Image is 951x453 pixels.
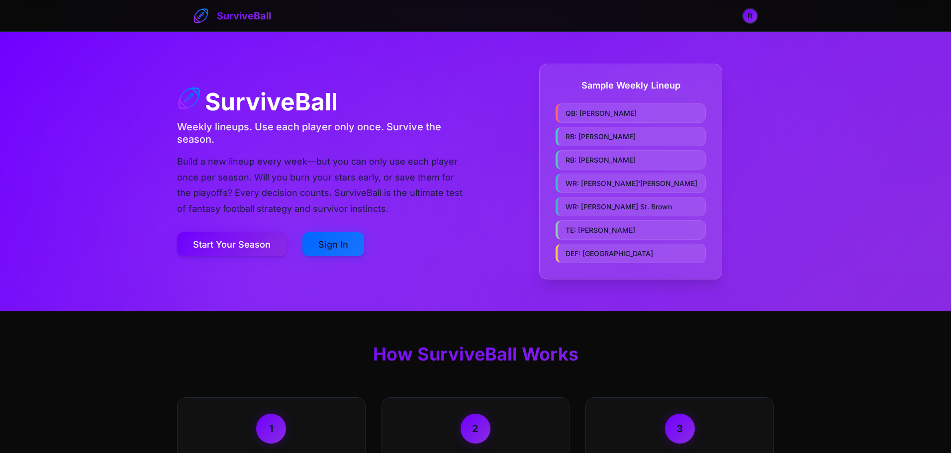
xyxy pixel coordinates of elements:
[461,414,490,444] div: 2
[193,8,209,24] img: SurviveBall
[556,244,706,263] div: DEF: [GEOGRAPHIC_DATA]
[302,232,364,256] a: Sign In
[177,87,464,146] h1: SurviveBall
[177,343,774,365] h2: How SurviveBall Works
[177,121,464,146] span: Weekly lineups. Use each player only once. Survive the season.
[556,127,706,146] div: RB: [PERSON_NAME]
[256,414,286,444] div: 1
[742,8,758,24] button: Open profile menu
[665,414,695,444] div: 3
[556,103,706,123] div: QB: [PERSON_NAME]
[556,150,706,170] div: RB: [PERSON_NAME]
[556,80,706,91] h3: Sample Weekly Lineup
[177,232,286,256] a: Start Your Season
[556,197,706,216] div: WR: [PERSON_NAME] St. Brown
[177,154,464,216] p: Build a new lineup every week—but you can only use each player once per season. Will you burn you...
[177,87,201,110] img: SurviveBall
[556,174,706,193] div: WR: [PERSON_NAME]'[PERSON_NAME]
[556,220,706,240] div: TE: [PERSON_NAME]
[193,8,271,24] a: SurviveBall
